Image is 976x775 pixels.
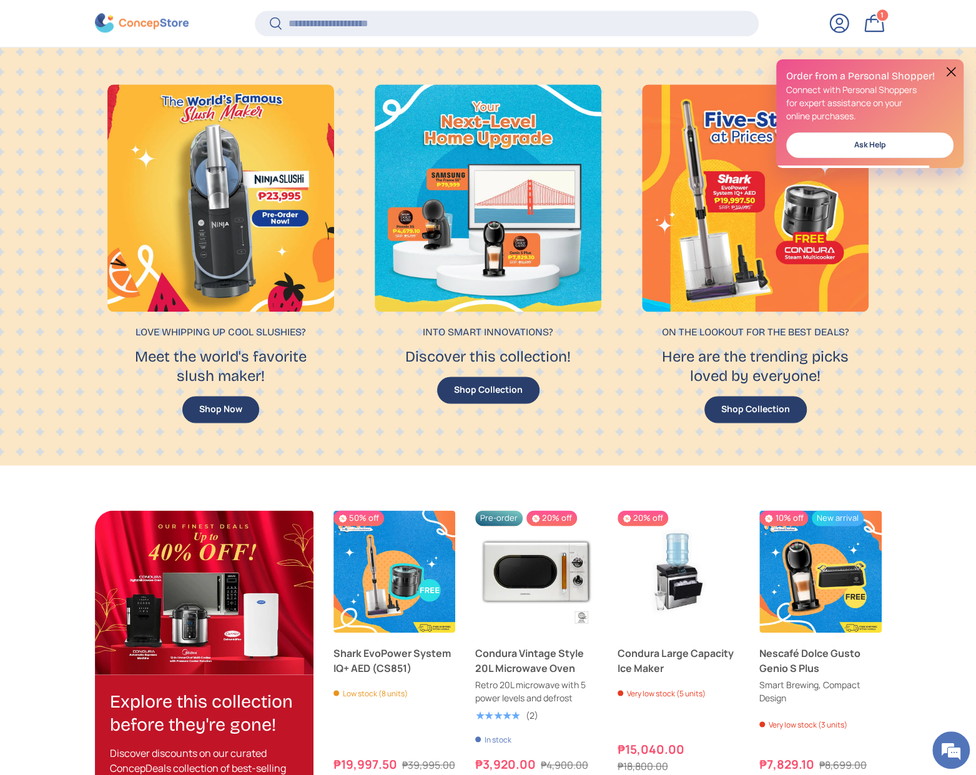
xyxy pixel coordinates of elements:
[378,347,598,367] p: Discover this collection!
[786,83,954,122] p: Connect with Personal Shoppers for expert assistance on your online purchases.
[526,510,577,526] span: 20% off
[95,510,313,674] a: Explore this collection before they're gone!
[475,510,523,526] span: Pre-order
[759,645,882,675] a: Nescafé Dolce Gusto Genio S Plus
[759,510,882,633] a: Nescafé Dolce Gusto Genio S Plus
[812,510,864,526] span: New arrival
[333,645,456,675] a: Shark EvoPower System IQ+ AED (CS851)
[618,510,740,633] a: Condura Large Capacity Ice Maker
[786,132,954,158] a: Ask Help
[475,510,598,633] a: Condura Vintage Style 20L Microwave Oven
[378,325,598,340] p: Into smart innovations?
[475,645,598,675] a: Condura Vintage Style 20L Microwave Oven
[333,510,384,526] span: 50% off
[111,347,331,386] p: Meet the world's favorite slush maker!
[111,325,331,340] p: Love whipping up cool slushies?
[95,72,347,439] a: Love whipping up cool slushies?Meet the world's favorite slush maker! Shop Now
[880,11,884,20] span: 1
[646,347,865,386] p: Here are the trending picks loved by everyone!
[704,396,807,423] button: Shop Collection
[629,72,882,439] a: On the lookout for the best deals?Here are the trending picks loved by everyone! Shop Collection
[618,645,740,675] a: Condura Large Capacity Ice Maker
[362,72,614,439] a: Into smart innovations?Discover this collection! Shop Collection
[786,69,954,83] h2: Order from a Personal Shopper!
[759,510,808,526] span: 10% off
[437,377,540,403] button: Shop Collection
[110,689,298,736] h2: Explore this collection before they're gone!
[333,510,456,633] a: Shark EvoPower System IQ+ AED (CS851)
[618,510,668,526] span: 20% off
[182,396,259,423] button: Shop Now
[646,325,865,340] p: On the lookout for the best deals?
[95,14,189,33] img: ConcepStore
